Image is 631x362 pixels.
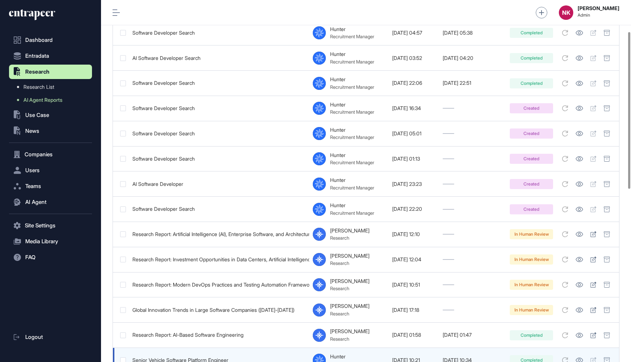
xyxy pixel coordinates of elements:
[25,69,49,75] span: Research
[330,185,374,191] div: Recruitment Manager
[510,154,553,164] div: Created
[25,199,47,205] span: AI Agent
[9,330,92,344] a: Logout
[330,77,374,82] div: Hunter
[392,307,435,313] div: [DATE] 17:18
[578,5,619,11] strong: [PERSON_NAME]
[392,231,435,237] div: [DATE] 12:10
[510,103,553,113] div: Created
[330,311,369,317] div: Research
[9,179,92,193] button: Teams
[510,179,553,189] div: Created
[510,254,553,265] div: In Human Review
[392,131,435,136] div: [DATE] 05:01
[9,147,92,162] button: Companies
[330,26,374,32] div: Hunter
[132,30,306,36] div: Software Developer Search
[392,332,435,338] div: [DATE] 01:58
[330,235,369,241] div: Research
[330,152,374,158] div: Hunter
[23,84,54,90] span: Research List
[510,305,553,315] div: In Human Review
[392,80,435,86] div: [DATE] 22:06
[9,234,92,249] button: Media Library
[132,55,306,61] div: AI Software Developer Search
[392,257,435,262] div: [DATE] 12:04
[510,128,553,139] div: Created
[132,332,306,338] div: Research Report: AI-Based Software Engineering
[578,13,619,18] span: Admin
[132,131,306,136] div: Software Developer Search
[510,229,553,239] div: In Human Review
[13,80,92,93] a: Research List
[392,30,435,36] div: [DATE] 04:57
[9,65,92,79] button: Research
[132,156,306,162] div: Software Developer Search
[9,124,92,138] button: News
[443,30,503,36] div: [DATE] 05:38
[510,78,553,88] div: Completed
[330,202,374,208] div: Hunter
[330,228,369,234] div: [PERSON_NAME]
[443,55,503,61] div: [DATE] 04:20
[330,134,374,140] div: Recruitment Manager
[510,53,553,63] div: Completed
[330,84,374,90] div: Recruitment Manager
[132,206,306,212] div: Software Developer Search
[25,53,49,59] span: Entradata
[330,354,374,359] div: Hunter
[25,112,49,118] span: Use Case
[132,231,306,237] div: Research Report: Artificial Intelligence (AI), Enterprise Software, and Architecture Technology I...
[9,49,92,63] button: Entradata
[9,195,92,209] button: AI Agent
[25,37,53,43] span: Dashboard
[132,105,306,111] div: Software Developer Search
[9,108,92,122] button: Use Case
[392,156,435,162] div: [DATE] 01:13
[330,109,374,115] div: Recruitment Manager
[132,282,306,288] div: Research Report: Modern DevOps Practices and Testing Automation Frameworks in Enterprise Software...
[510,330,553,340] div: Completed
[330,285,369,291] div: Research
[392,105,435,111] div: [DATE] 16:34
[392,181,435,187] div: [DATE] 23:23
[13,93,92,106] a: AI Agent Reports
[330,102,374,108] div: Hunter
[330,303,369,309] div: [PERSON_NAME]
[25,223,56,228] span: Site Settings
[330,34,374,39] div: Recruitment Manager
[25,152,53,157] span: Companies
[510,28,553,38] div: Completed
[392,55,435,61] div: [DATE] 03:52
[9,250,92,265] button: FAQ
[330,210,374,216] div: Recruitment Manager
[132,181,306,187] div: AI Software Developer
[443,80,503,86] div: [DATE] 22:51
[392,206,435,212] div: [DATE] 22:20
[132,307,306,313] div: Global Innovation Trends in Large Software Companies ([DATE]-[DATE])
[330,51,374,57] div: Hunter
[9,33,92,47] a: Dashboard
[330,177,374,183] div: Hunter
[330,253,369,259] div: [PERSON_NAME]
[23,97,62,103] span: AI Agent Reports
[559,5,573,20] button: NK
[132,257,306,262] div: Research Report: Investment Opportunities in Data Centers, Artificial Intelligence Startups, and ...
[25,183,41,189] span: Teams
[132,80,306,86] div: Software Developer Search
[9,218,92,233] button: Site Settings
[9,163,92,178] button: Users
[330,127,374,133] div: Hunter
[330,278,369,284] div: [PERSON_NAME]
[25,254,35,260] span: FAQ
[392,282,435,288] div: [DATE] 10:51
[330,328,369,334] div: [PERSON_NAME]
[510,204,553,214] div: Created
[330,160,374,165] div: Recruitment Manager
[330,59,374,65] div: Recruitment Manager
[25,239,58,244] span: Media Library
[25,167,40,173] span: Users
[330,336,369,342] div: Research
[25,334,43,340] span: Logout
